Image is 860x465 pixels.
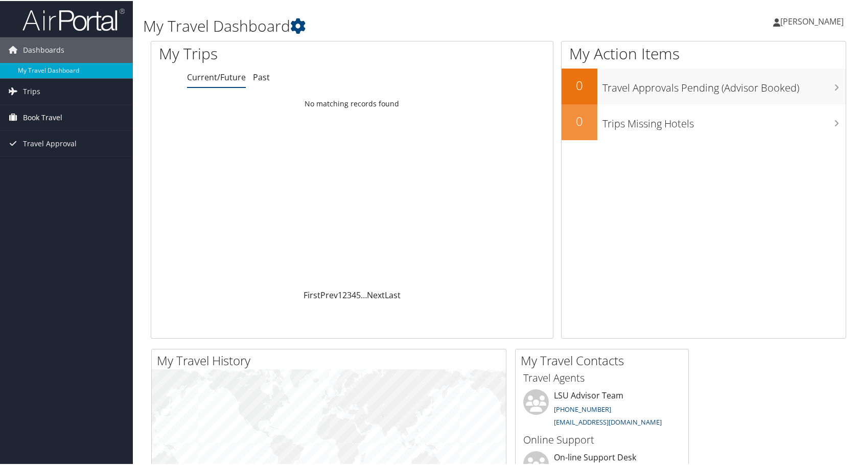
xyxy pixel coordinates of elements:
[361,289,367,300] span: …
[521,351,688,368] h2: My Travel Contacts
[554,416,662,426] a: [EMAIL_ADDRESS][DOMAIN_NAME]
[23,104,62,129] span: Book Travel
[22,7,125,31] img: airportal-logo.png
[356,289,361,300] a: 5
[562,112,597,129] h2: 0
[253,71,270,82] a: Past
[773,5,854,36] a: [PERSON_NAME]
[352,289,356,300] a: 4
[523,370,681,384] h3: Travel Agents
[562,68,846,103] a: 0Travel Approvals Pending (Advisor Booked)
[338,289,342,300] a: 1
[780,15,844,26] span: [PERSON_NAME]
[518,388,686,430] li: LSU Advisor Team
[159,42,378,63] h1: My Trips
[367,289,385,300] a: Next
[602,110,846,130] h3: Trips Missing Hotels
[562,42,846,63] h1: My Action Items
[157,351,506,368] h2: My Travel History
[304,289,320,300] a: First
[562,76,597,93] h2: 0
[554,404,611,413] a: [PHONE_NUMBER]
[23,36,64,62] span: Dashboards
[143,14,617,36] h1: My Travel Dashboard
[23,130,77,156] span: Travel Approval
[602,75,846,94] h3: Travel Approvals Pending (Advisor Booked)
[523,432,681,446] h3: Online Support
[342,289,347,300] a: 2
[347,289,352,300] a: 3
[23,78,40,103] span: Trips
[151,94,553,112] td: No matching records found
[320,289,338,300] a: Prev
[187,71,246,82] a: Current/Future
[562,103,846,139] a: 0Trips Missing Hotels
[385,289,401,300] a: Last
